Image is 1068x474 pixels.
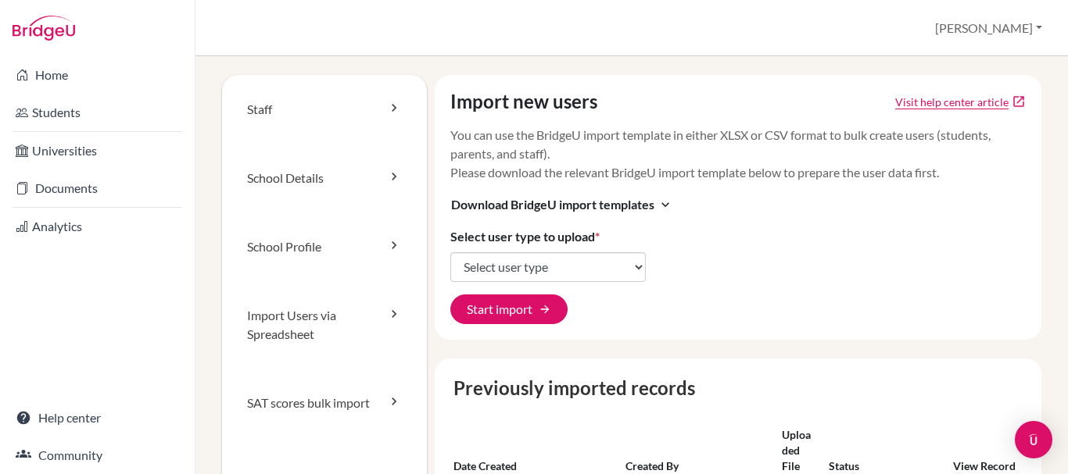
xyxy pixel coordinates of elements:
[658,197,673,212] i: expand_more
[3,59,192,91] a: Home
[222,281,427,369] a: Import Users via Spreadsheet
[451,195,654,214] span: Download BridgeU import templates
[13,16,75,41] img: Bridge-U
[3,135,192,166] a: Universities
[222,144,427,212] a: School Details
[450,126,1026,182] p: You can use the BridgeU import template in either XLSX or CSV format to bulk create users (studen...
[895,94,1009,110] a: Click to open Tracking student registration article in a new tab
[3,97,192,128] a: Students
[222,369,427,437] a: SAT scores bulk import
[3,173,192,204] a: Documents
[222,75,427,144] a: Staff
[539,303,551,315] span: arrow_forward
[222,212,427,281] a: School Profile
[450,294,568,324] button: Start import
[928,13,1049,43] button: [PERSON_NAME]
[450,227,600,246] label: Select user type to upload
[1015,421,1052,458] div: Open Intercom Messenger
[450,194,674,215] button: Download BridgeU import templatesexpand_more
[3,440,192,471] a: Community
[3,402,192,433] a: Help center
[450,91,597,113] h4: Import new users
[447,374,1029,402] caption: Previously imported records
[1012,94,1026,109] a: open_in_new
[3,211,192,242] a: Analytics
